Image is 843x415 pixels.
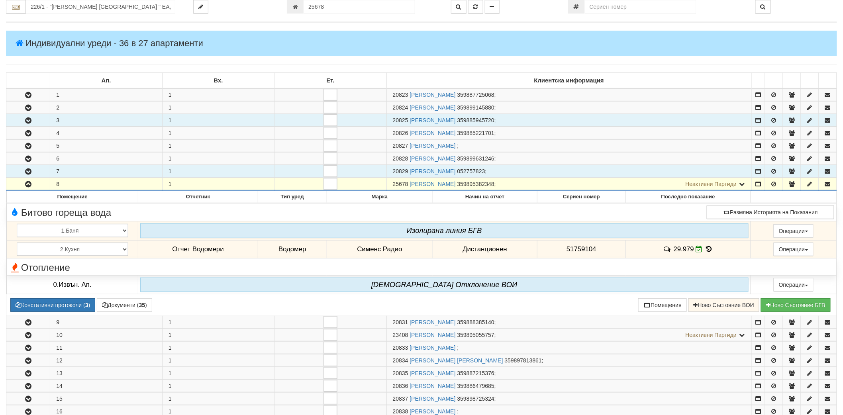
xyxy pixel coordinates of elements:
[327,240,433,258] td: Сименс Радио
[162,393,274,405] td: 1
[50,88,162,101] td: 1
[457,395,494,402] span: 359898725324
[10,298,95,312] button: Констативни протоколи (3)
[85,302,88,308] b: 3
[393,117,408,123] span: Партида №
[774,278,814,292] button: Операции
[214,77,223,84] b: Вх.
[688,298,759,312] button: Ново Състояние ВОИ
[50,140,162,152] td: 5
[326,77,334,84] b: Ет.
[801,73,819,89] td: : No sort applied, sorting is disabled
[386,329,751,341] td: ;
[505,357,542,364] span: 359897813861
[761,298,831,312] button: Новo Състояние БГВ
[50,127,162,139] td: 4
[686,181,737,187] span: Неактивни Партиди
[457,130,494,136] span: 359885221701
[457,117,494,123] span: 359885945720
[393,408,408,415] span: Партида №
[162,127,274,139] td: 1
[386,153,751,165] td: ;
[774,243,814,256] button: Операции
[162,342,274,354] td: 1
[393,332,408,338] span: Партида №
[457,370,494,376] span: 359887215376
[457,181,494,187] span: 359895382348
[705,245,714,253] span: История на показанията
[393,168,408,174] span: Партида №
[6,31,837,56] h4: Индивидуални уреди - 36 в 27 апартаменти
[386,393,751,405] td: ;
[410,155,456,162] a: [PERSON_NAME]
[393,319,408,325] span: Партида №
[327,191,433,203] th: Марка
[50,165,162,178] td: 7
[393,181,408,187] span: Партида №
[393,345,408,351] span: Партида №
[50,153,162,165] td: 6
[172,245,223,253] span: Отчет Водомери
[752,73,765,89] td: : No sort applied, sorting is disabled
[162,153,274,165] td: 1
[410,104,456,111] a: [PERSON_NAME]
[162,114,274,127] td: 1
[386,102,751,114] td: ;
[50,102,162,114] td: 2
[162,329,274,341] td: 1
[50,178,162,191] td: 8
[393,395,408,402] span: Партида №
[393,130,408,136] span: Партида №
[410,92,456,98] a: [PERSON_NAME]
[386,88,751,101] td: ;
[162,165,274,178] td: 1
[386,165,751,178] td: ;
[50,342,162,354] td: 11
[410,168,456,174] a: [PERSON_NAME]
[567,245,596,253] span: 51759104
[139,302,145,308] b: 35
[258,191,327,203] th: Тип уред
[393,370,408,376] span: Партида №
[457,332,494,338] span: 359895055757
[819,73,837,89] td: : No sort applied, sorting is disabled
[50,114,162,127] td: 3
[457,92,494,98] span: 359887725068
[457,168,485,174] span: 052757823
[162,178,274,191] td: 1
[410,370,456,376] a: [PERSON_NAME]
[393,155,408,162] span: Партида №
[410,130,456,136] a: [PERSON_NAME]
[410,408,456,415] a: [PERSON_NAME]
[410,181,456,187] a: [PERSON_NAME]
[162,102,274,114] td: 1
[707,206,834,219] button: Размяна Историята на Показания
[162,354,274,367] td: 1
[162,380,274,392] td: 1
[386,73,751,89] td: Клиентска информация: No sort applied, sorting is disabled
[162,316,274,329] td: 1
[457,155,494,162] span: 359899631246
[386,316,751,329] td: ;
[162,140,274,152] td: 1
[6,73,50,89] td: : No sort applied, sorting is disabled
[410,332,456,338] a: [PERSON_NAME]
[386,140,751,152] td: ;
[50,354,162,367] td: 12
[50,73,162,89] td: Ап.: No sort applied, sorting is disabled
[162,88,274,101] td: 1
[410,143,456,149] a: [PERSON_NAME]
[433,240,537,258] td: Дистанционен
[274,73,386,89] td: Ет.: No sort applied, sorting is disabled
[386,127,751,139] td: ;
[9,207,111,218] span: Битово гореща вода
[386,114,751,127] td: ;
[534,77,604,84] b: Клиентска информация
[386,380,751,392] td: ;
[7,191,138,203] th: Помещение
[410,383,456,389] a: [PERSON_NAME]
[407,226,482,235] i: Изолирана линия БГВ
[393,383,408,389] span: Партида №
[457,383,494,389] span: 359886479685
[50,367,162,380] td: 13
